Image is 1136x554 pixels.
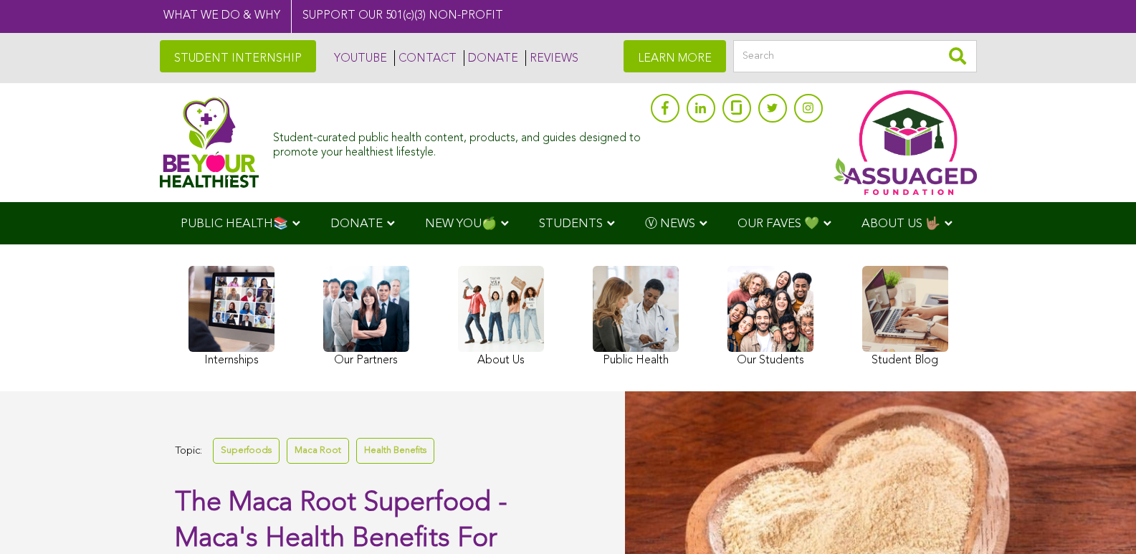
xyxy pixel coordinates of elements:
a: YOUTUBE [330,50,387,66]
a: STUDENT INTERNSHIP [160,40,316,72]
div: Navigation Menu [160,202,977,244]
div: Student-curated public health content, products, and guides designed to promote your healthiest l... [273,125,643,159]
span: NEW YOU🍏 [425,218,497,230]
span: PUBLIC HEALTH📚 [181,218,288,230]
span: ABOUT US 🤟🏽 [861,218,940,230]
a: CONTACT [394,50,457,66]
span: Ⓥ NEWS [645,218,695,230]
span: STUDENTS [539,218,603,230]
a: Maca Root [287,438,349,463]
input: Search [733,40,977,72]
img: Assuaged [160,97,259,188]
span: DONATE [330,218,383,230]
img: glassdoor [731,100,741,115]
a: DONATE [464,50,518,66]
img: Assuaged App [834,90,977,195]
iframe: Chat Widget [1064,485,1136,554]
a: LEARN MORE [624,40,726,72]
a: REVIEWS [525,50,578,66]
a: Superfoods [213,438,280,463]
span: OUR FAVES 💚 [738,218,819,230]
a: Health Benefits [356,438,434,463]
span: Topic: [175,441,202,461]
